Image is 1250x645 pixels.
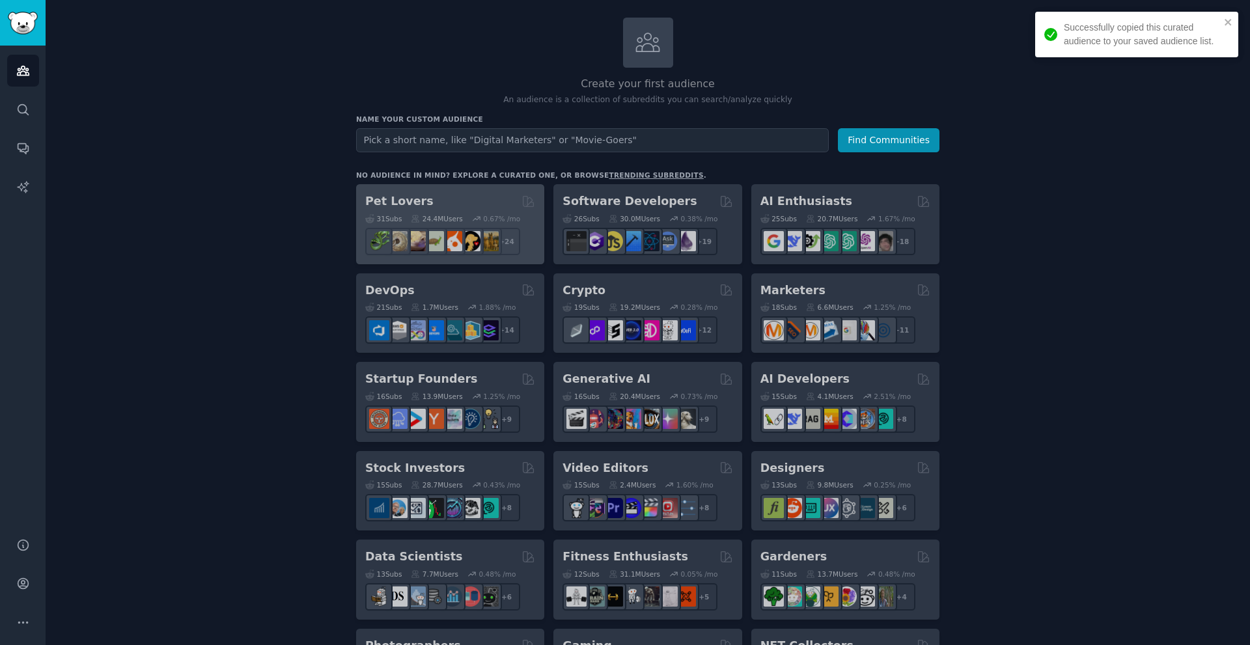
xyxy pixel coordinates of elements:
button: Find Communities [838,128,939,152]
button: close [1224,17,1233,27]
h3: Name your custom audience [356,115,939,124]
a: trending subreddits [609,171,703,179]
h2: Create your first audience [356,76,939,92]
img: GummySearch logo [8,12,38,34]
div: Successfully copied this curated audience to your saved audience list. [1064,21,1220,48]
p: An audience is a collection of subreddits you can search/analyze quickly [356,94,939,106]
input: Pick a short name, like "Digital Marketers" or "Movie-Goers" [356,128,829,152]
div: No audience in mind? Explore a curated one, or browse . [356,171,706,180]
